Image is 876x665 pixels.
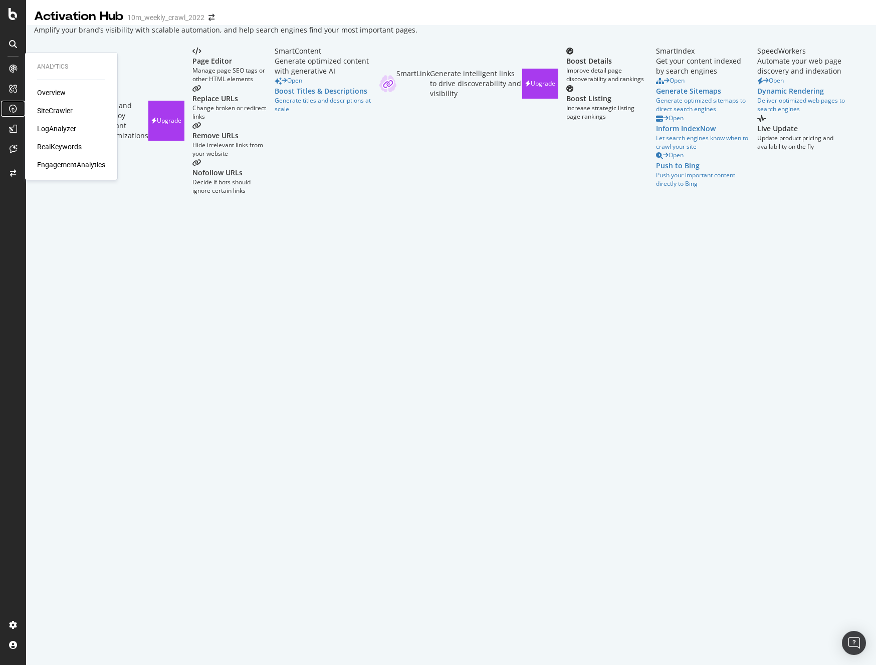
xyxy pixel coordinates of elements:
div: Boost Details [566,56,648,66]
div: Open [663,151,684,159]
div: Manage page SEO tags or other HTML elements [192,66,267,83]
div: Amplify your brand’s visibility with scalable automation, and help search engines find your most ... [34,25,417,35]
a: RealKeywords [37,142,82,152]
div: SpeedWorkers [757,46,862,56]
div: Activation Hub [34,8,123,25]
div: Open [282,76,302,85]
div: Push to Bing [656,161,749,171]
a: SiteCrawler [37,106,73,116]
div: Page Editor [192,56,267,66]
div: SmartLink [396,69,430,99]
div: Dynamic Rendering [757,86,862,96]
a: OpenPush to BingPush your important content directly to Bing [656,151,749,188]
div: arrow-right-arrow-left [208,14,214,21]
div: Remove URLs [192,131,267,141]
div: Generate titles and descriptions at scale [275,96,371,113]
div: Generate intelligent links to drive discoverability and visibility [430,69,522,99]
div: Push your important content directly to Bing [656,171,749,188]
div: Automate your web page discovery and indexation [757,56,862,76]
div: Hide irrelevant links from your website [192,141,267,158]
div: Improve detail page discoverability and rankings [566,66,648,83]
div: Analytics [37,63,105,71]
a: OpenGenerate SitemapsGenerate optimized sitemaps to direct search engines [656,76,749,113]
a: OpenInform IndexNowLet search engines know when to crawl your site [656,114,749,151]
button: Upgrade [522,69,558,99]
a: OpenDynamic RenderingDeliver optimized web pages to search engines [757,76,862,113]
div: Open [664,76,685,85]
div: Live Update [757,124,862,134]
div: Open [763,76,784,85]
div: Replace URLs [192,94,267,104]
a: EngagementAnalytics [37,160,105,170]
div: Update product pricing and availability on the fly [757,134,862,151]
button: Upgrade [148,101,184,141]
div: Open [663,114,684,122]
div: Increase strategic listing page rankings [566,104,648,121]
a: OpenBoost Titles & DescriptionsGenerate titles and descriptions at scale [275,76,371,113]
div: SmartIndex [656,46,749,56]
div: Deliver optimized web pages to search engines [757,96,862,113]
div: Nofollow URLs [192,168,267,178]
div: Upgrade [151,116,181,125]
div: Boost Titles & Descriptions [275,86,371,96]
div: Get your content indexed by search engines [656,56,749,76]
div: Let search engines know when to crawl your site [656,134,749,151]
div: 10m_weekly_crawl_2022 [127,13,204,23]
div: SmartContent [275,46,371,56]
div: Boost Listing [566,94,648,104]
a: Overview [37,88,66,98]
div: Generate optimized sitemaps to direct search engines [656,96,749,113]
div: Generate optimized content with generative AI [275,56,371,76]
div: Decide if bots should ignore certain links [192,178,267,195]
div: Open Intercom Messenger [842,631,866,655]
div: Test and deploy instant optimizations [103,101,148,141]
div: Upgrade [525,79,555,88]
div: Change broken or redirect links [192,104,267,121]
a: LogAnalyzer [37,124,76,134]
div: Inform IndexNow [656,124,749,134]
img: ClT5ayua.svg [379,69,396,99]
div: Generate Sitemaps [656,86,749,96]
